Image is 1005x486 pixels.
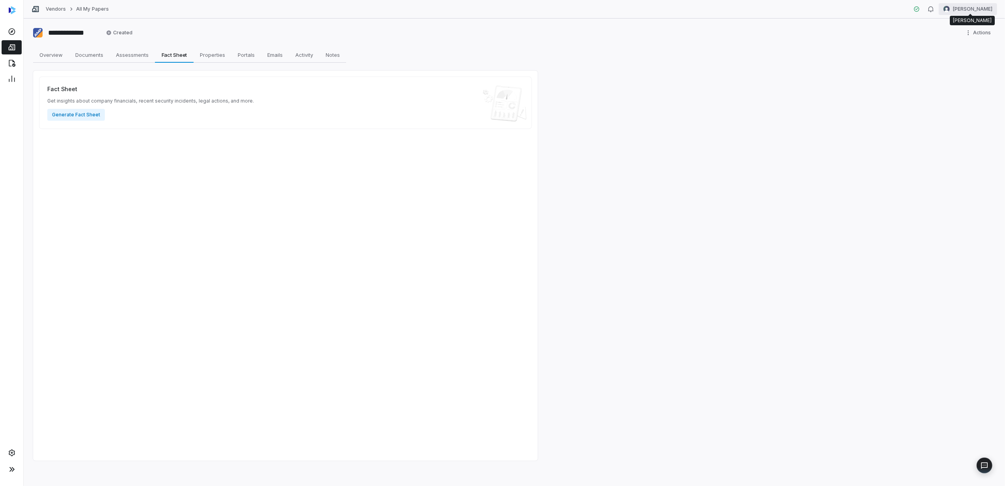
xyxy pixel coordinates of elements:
span: Created [106,30,132,36]
a: Vendors [46,6,66,12]
button: Brian Anderson avatar[PERSON_NAME] [939,3,997,15]
span: Assessments [113,50,152,60]
span: Fact Sheet [158,50,190,60]
img: svg%3e [9,6,16,14]
span: Properties [197,50,228,60]
span: [PERSON_NAME] [953,6,992,12]
button: More actions [963,27,996,39]
span: Overview [36,50,66,60]
span: Fact Sheet [47,85,77,93]
a: All My Papers [76,6,109,12]
button: Generate Fact Sheet [47,109,105,121]
span: Documents [72,50,106,60]
span: Get insights about company financials, recent security incidents, legal actions, and more. [47,98,254,104]
div: [PERSON_NAME] [953,17,992,24]
span: Emails [264,50,286,60]
span: Activity [292,50,316,60]
span: Notes [323,50,343,60]
span: Portals [235,50,258,60]
img: Brian Anderson avatar [943,6,950,12]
